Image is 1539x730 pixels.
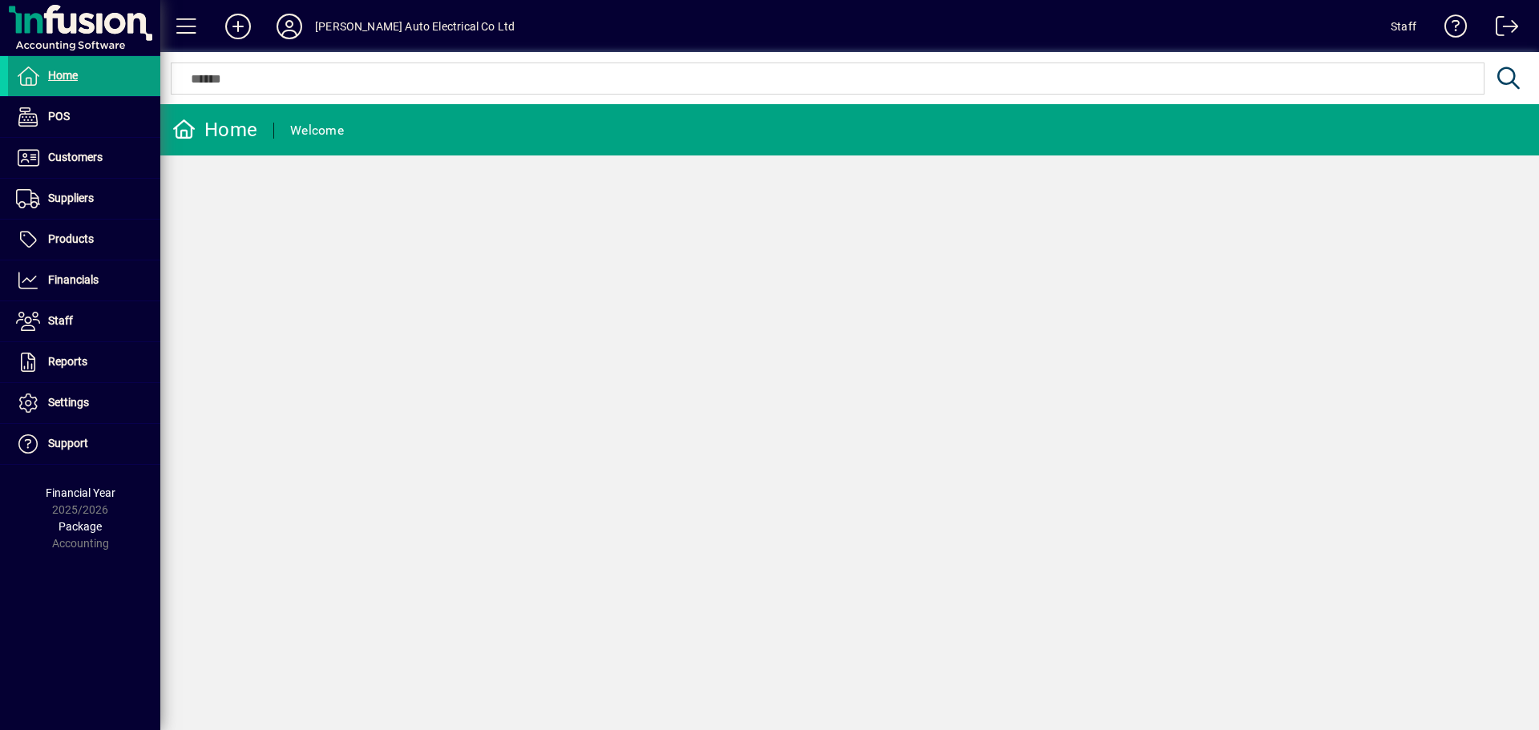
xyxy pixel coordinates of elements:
[1391,14,1416,39] div: Staff
[1484,3,1519,55] a: Logout
[8,138,160,178] a: Customers
[290,118,344,143] div: Welcome
[48,314,73,327] span: Staff
[59,520,102,533] span: Package
[46,486,115,499] span: Financial Year
[315,14,515,39] div: [PERSON_NAME] Auto Electrical Co Ltd
[48,396,89,409] span: Settings
[48,355,87,368] span: Reports
[8,424,160,464] a: Support
[48,69,78,82] span: Home
[8,383,160,423] a: Settings
[212,12,264,41] button: Add
[48,192,94,204] span: Suppliers
[264,12,315,41] button: Profile
[8,260,160,300] a: Financials
[1432,3,1468,55] a: Knowledge Base
[8,97,160,137] a: POS
[8,301,160,341] a: Staff
[48,151,103,163] span: Customers
[172,117,257,143] div: Home
[8,220,160,260] a: Products
[48,273,99,286] span: Financials
[48,110,70,123] span: POS
[48,232,94,245] span: Products
[48,437,88,450] span: Support
[8,179,160,219] a: Suppliers
[8,342,160,382] a: Reports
